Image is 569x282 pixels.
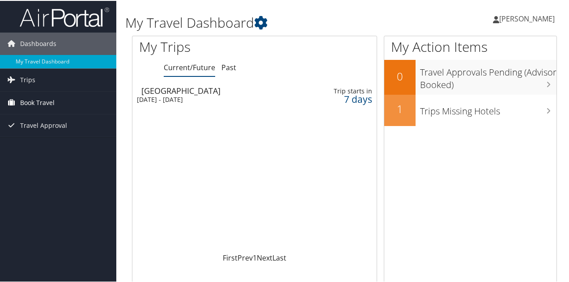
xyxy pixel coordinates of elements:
span: [PERSON_NAME] [499,13,555,23]
div: [DATE] - [DATE] [137,95,289,103]
a: Past [221,62,236,72]
span: Dashboards [20,32,56,54]
a: 0Travel Approvals Pending (Advisor Booked) [384,59,556,93]
span: Book Travel [20,91,55,113]
a: First [223,252,238,262]
h1: My Trips [139,37,268,55]
h3: Trips Missing Hotels [420,100,556,117]
a: Prev [238,252,253,262]
h3: Travel Approvals Pending (Advisor Booked) [420,61,556,90]
h2: 0 [384,68,416,83]
h1: My Travel Dashboard [125,13,417,31]
div: Trip starts in [321,86,372,94]
img: airportal-logo.png [20,6,109,27]
a: Next [257,252,272,262]
h2: 1 [384,101,416,116]
div: 7 days [321,94,372,102]
a: Current/Future [164,62,215,72]
a: 1Trips Missing Hotels [384,94,556,125]
a: Last [272,252,286,262]
a: [PERSON_NAME] [493,4,564,31]
span: Trips [20,68,35,90]
span: Travel Approval [20,114,67,136]
h1: My Action Items [384,37,556,55]
div: [GEOGRAPHIC_DATA] [141,86,293,94]
a: 1 [253,252,257,262]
